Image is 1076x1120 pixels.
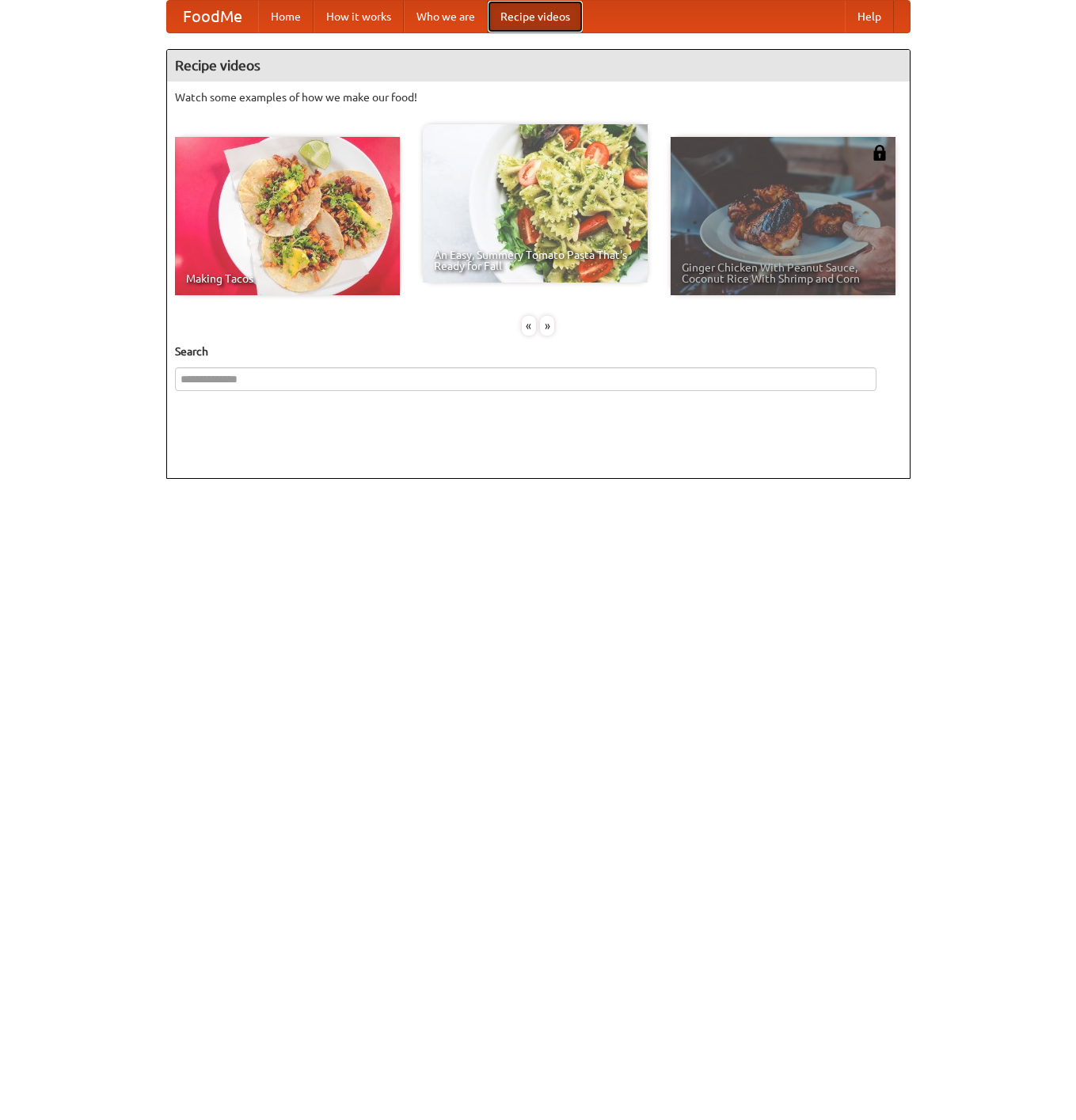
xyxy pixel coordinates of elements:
div: « [522,316,536,336]
a: An Easy, Summery Tomato Pasta That's Ready for Fall [423,124,648,283]
a: Help [845,1,894,32]
img: 483408.png [872,145,888,161]
div: » [540,316,554,336]
span: Making Tacos [186,273,389,284]
a: How it works [314,1,404,32]
a: Who we are [404,1,488,32]
span: An Easy, Summery Tomato Pasta That's Ready for Fall [434,249,637,271]
a: FoodMe [167,1,258,32]
a: Making Tacos [175,137,400,295]
a: Home [258,1,314,32]
h4: Recipe videos [167,50,910,82]
p: Watch some examples of how we make our food! [175,89,902,105]
h5: Search [175,344,902,359]
a: Recipe videos [488,1,583,32]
